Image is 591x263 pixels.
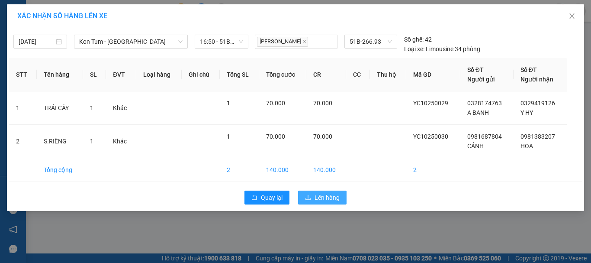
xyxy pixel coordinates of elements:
[305,195,311,201] span: upload
[520,133,555,140] span: 0981383207
[404,35,424,44] span: Số ghế:
[17,12,107,20] span: XÁC NHẬN SỐ HÀNG LÊN XE
[467,66,484,73] span: Số ĐT
[467,76,495,83] span: Người gửi
[520,66,537,73] span: Số ĐT
[467,143,484,149] span: CẢNH
[227,133,230,140] span: 1
[404,44,480,54] div: Limousine 34 phòng
[406,158,460,182] td: 2
[106,125,136,158] td: Khác
[306,58,346,91] th: CR
[106,91,136,125] td: Khác
[37,58,84,91] th: Tên hàng
[37,91,84,125] td: TRÁI CÂY
[261,193,283,202] span: Quay lại
[220,58,259,91] th: Tổng SL
[37,158,84,182] td: Tổng cộng
[37,125,84,158] td: S.RIÊNG
[370,58,407,91] th: Thu hộ
[227,100,230,107] span: 1
[136,58,181,91] th: Loại hàng
[251,195,257,201] span: rollback
[266,100,285,107] span: 70.000
[298,191,347,205] button: uploadLên hàng
[83,58,106,91] th: SL
[467,109,489,116] span: A BANH
[350,35,392,48] span: 51B-266.93
[406,58,460,91] th: Mã GD
[9,58,37,91] th: STT
[413,100,448,107] span: YC10250029
[244,191,289,205] button: rollbackQuay lại
[106,58,136,91] th: ĐVT
[404,35,432,44] div: 42
[467,133,502,140] span: 0981687804
[313,133,332,140] span: 70.000
[346,58,370,91] th: CC
[313,100,332,107] span: 70.000
[520,100,555,107] span: 0329419126
[79,35,183,48] span: Kon Tum - Sài Gòn
[520,76,553,83] span: Người nhận
[220,158,259,182] td: 2
[19,37,54,46] input: 11/10/2025
[178,39,183,44] span: down
[259,58,306,91] th: Tổng cước
[302,39,307,44] span: close
[520,109,533,116] span: Y HY
[306,158,346,182] td: 140.000
[413,133,448,140] span: YC10250030
[182,58,220,91] th: Ghi chú
[257,37,308,47] span: [PERSON_NAME]
[9,91,37,125] td: 1
[9,125,37,158] td: 2
[404,44,424,54] span: Loại xe:
[569,13,575,19] span: close
[200,35,243,48] span: 16:50 - 51B-266.93
[266,133,285,140] span: 70.000
[520,143,533,149] span: HOA
[560,4,584,29] button: Close
[315,193,340,202] span: Lên hàng
[259,158,306,182] td: 140.000
[467,100,502,107] span: 0328174763
[90,138,93,145] span: 1
[90,104,93,111] span: 1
